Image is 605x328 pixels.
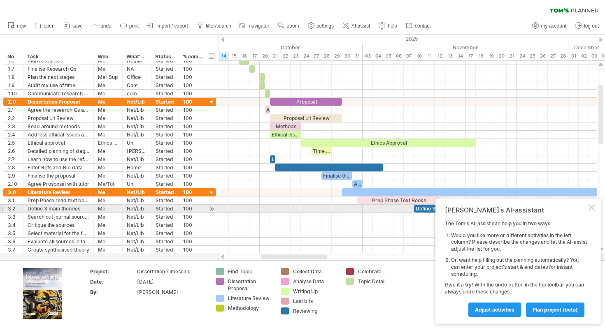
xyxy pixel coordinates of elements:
[183,221,203,229] div: 100
[183,139,203,147] div: 100
[507,52,517,60] div: Friday, 21 November 2025
[156,164,175,171] div: Started
[228,268,273,275] div: Find Topic
[23,268,62,319] img: ae64b563-e3e0-416d-90a8-e32b171956a1.jpg
[127,98,147,106] div: Net/Lib
[183,81,203,89] div: 100
[183,73,203,81] div: 100
[100,23,112,29] span: undo
[17,23,26,29] span: new
[8,229,19,237] div: 3.5
[260,52,270,60] div: Monday, 20 October 2025
[311,52,321,60] div: Monday, 27 October 2025
[127,205,147,213] div: Net/Lib
[8,238,19,245] div: 3.6
[183,106,203,114] div: 100
[28,122,89,130] div: Read around methods
[28,139,89,147] div: Ethical approval
[183,65,203,73] div: 100
[137,278,206,285] div: [DATE]
[156,172,175,180] div: Started
[183,205,203,213] div: 100
[8,164,19,171] div: 2.8
[486,52,496,60] div: Wednesday, 19 November 2025
[27,53,89,61] div: Task
[548,52,558,60] div: Thursday, 27 November 2025
[293,298,338,305] div: Last bits
[465,52,476,60] div: Monday, 17 November 2025
[28,188,89,196] div: Literature Review
[8,139,19,147] div: 2.5
[183,147,203,155] div: 100
[517,52,527,60] div: Monday, 24 November 2025
[558,52,568,60] div: Friday, 28 November 2025
[404,21,433,31] a: contact
[127,188,147,196] div: Net/Lib
[249,23,269,29] span: navigator
[28,147,89,155] div: Detailed planning of stages
[352,180,363,188] div: Agree Proposal with Tutor
[156,139,175,147] div: Started
[424,52,435,60] div: Tuesday, 11 November 2025
[156,246,175,254] div: Started
[183,164,203,171] div: 100
[28,155,89,163] div: Learn how to use the referencing in Word
[98,131,118,139] div: Me
[183,238,203,245] div: 100
[127,196,147,204] div: Net/Lib
[126,53,147,61] div: What's needed
[228,305,273,312] div: Methodology
[72,23,83,29] span: save
[98,147,118,155] div: Me
[28,238,89,245] div: Evaluate all sources in the review
[156,131,175,139] div: Started
[127,131,147,139] div: Net/Lib
[127,106,147,114] div: Net/Lib
[527,52,538,60] div: Tuesday, 25 November 2025
[98,65,118,73] div: Me
[156,180,175,188] div: Started
[28,229,89,237] div: Select material for the final Lit Review
[28,81,89,89] div: Audit my use of time
[98,229,118,237] div: Me
[183,213,203,221] div: 100
[228,278,273,292] div: Dissertation Proposal
[28,131,89,139] div: Address ethical issues and prepare ethical statement
[127,238,147,245] div: Net/Lib
[28,114,89,122] div: Proposal Lit Review
[435,52,445,60] div: Wednesday, 12 November 2025
[127,246,147,254] div: Net/Lib
[8,147,19,155] div: 2.6
[8,73,19,81] div: 1.8
[183,188,203,196] div: 100
[98,238,118,245] div: Me
[183,229,203,237] div: 100
[317,23,334,29] span: settings
[98,114,118,122] div: Me
[8,180,19,188] div: 2.10
[183,98,203,106] div: 100
[145,21,191,31] a: import / export
[530,21,569,31] a: my account
[156,98,175,106] div: Started
[270,131,301,139] div: Ethical issues
[8,98,19,106] div: 2.0
[156,114,175,122] div: Started
[127,221,147,229] div: Net/Lib
[183,122,203,130] div: 100
[137,289,206,296] div: [PERSON_NAME]
[98,196,118,204] div: Me
[8,131,19,139] div: 2.4
[206,23,231,29] span: filter/search
[238,21,272,31] a: navigator
[276,21,301,31] a: zoom
[8,122,19,130] div: 2.3
[208,205,216,213] div: scroll to activity
[6,21,28,31] a: new
[98,90,118,97] div: Me
[156,147,175,155] div: Started
[90,268,135,275] div: Project:
[98,188,118,196] div: Me
[28,246,89,254] div: Create synthesised theory
[270,114,342,122] div: Proposal Lit Review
